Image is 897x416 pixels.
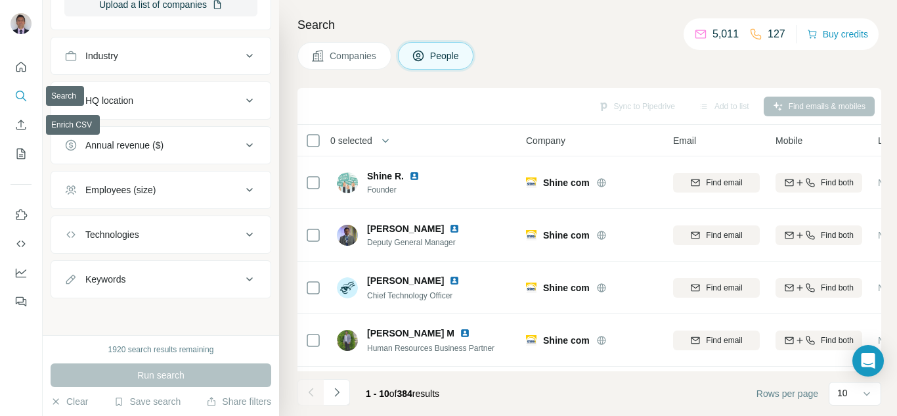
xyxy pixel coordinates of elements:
span: Company [526,134,565,147]
img: Avatar [337,225,358,246]
p: 10 [837,386,848,400]
span: 0 selected [330,134,372,147]
span: 1 - 10 [366,388,389,399]
button: Find both [776,331,862,350]
span: Companies [330,49,378,62]
button: Save search [114,395,181,408]
div: Industry [85,49,118,62]
button: Navigate to next page [324,379,350,405]
span: Lists [878,134,897,147]
div: Annual revenue ($) [85,139,164,152]
img: LinkedIn logo [449,223,460,234]
button: Technologies [51,219,271,250]
button: Use Surfe API [11,232,32,256]
img: Avatar [337,330,358,351]
button: Find email [673,278,760,298]
h4: Search [297,16,881,34]
button: Industry [51,40,271,72]
span: Email [673,134,696,147]
button: Share filters [206,395,271,408]
img: Logo of Shine com [526,335,536,346]
p: 5,011 [712,26,739,42]
img: Avatar [337,277,358,298]
span: Human Resources Business Partner [367,344,494,353]
button: Find both [776,278,862,298]
button: Enrich CSV [11,113,32,137]
img: Avatar [11,13,32,34]
button: Find email [673,331,760,350]
span: Shine com [543,334,590,347]
div: Open Intercom Messenger [852,345,884,377]
span: Find both [821,335,854,346]
img: Logo of Shine com [526,230,536,241]
div: Keywords [85,273,125,286]
span: Shine com [543,176,590,189]
button: Clear [51,395,88,408]
div: HQ location [85,94,133,107]
div: Technologies [85,228,139,241]
span: [PERSON_NAME] [367,274,444,287]
img: Avatar [337,172,358,193]
span: [PERSON_NAME] M [367,327,454,340]
img: LinkedIn logo [409,171,420,181]
span: Shine com [543,281,590,294]
span: of [389,388,397,399]
img: Logo of Shine com [526,283,536,293]
span: 384 [397,388,412,399]
span: [PERSON_NAME] [367,222,444,235]
button: Use Surfe on LinkedIn [11,203,32,227]
span: Mobile [776,134,802,147]
button: Annual revenue ($) [51,129,271,161]
div: Employees (size) [85,183,156,196]
span: Find email [706,177,742,189]
button: Find email [673,173,760,193]
button: Keywords [51,264,271,295]
span: Find both [821,229,854,241]
button: Find both [776,225,862,245]
img: Logo of Shine com [526,177,536,188]
span: Find email [706,335,742,346]
div: 1920 search results remaining [108,344,214,356]
button: HQ location [51,85,271,116]
span: Find both [821,282,854,294]
button: Buy credits [807,25,868,43]
button: Dashboard [11,261,32,285]
button: Employees (size) [51,174,271,206]
img: LinkedIn logo [449,275,460,286]
button: Find email [673,225,760,245]
img: LinkedIn logo [460,328,470,338]
span: Shine com [543,229,590,242]
span: Deputy General Manager [367,237,475,248]
span: People [430,49,460,62]
span: Shine R. [367,170,404,183]
span: Find email [706,282,742,294]
button: My lists [11,142,32,166]
span: Find both [821,177,854,189]
button: Find both [776,173,862,193]
button: Search [11,84,32,108]
span: results [366,388,439,399]
button: Quick start [11,55,32,79]
span: Founder [367,184,435,196]
span: Find email [706,229,742,241]
span: Chief Technology Officer [367,291,452,300]
button: Feedback [11,290,32,313]
span: Rows per page [756,387,818,400]
p: 127 [768,26,785,42]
